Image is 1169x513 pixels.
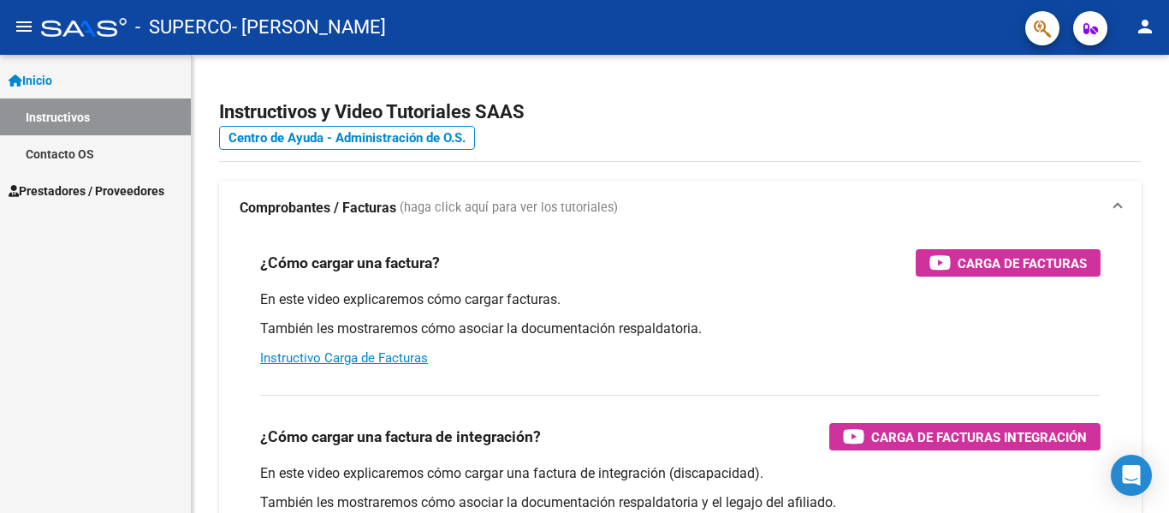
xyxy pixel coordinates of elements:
[260,290,1101,309] p: En este video explicaremos cómo cargar facturas.
[871,427,1087,448] span: Carga de Facturas Integración
[232,9,386,46] span: - [PERSON_NAME]
[219,181,1142,236] mat-expansion-panel-header: Comprobantes / Facturas (haga click aquí para ver los tutoriales)
[260,350,428,366] a: Instructivo Carga de Facturas
[260,425,541,449] h3: ¿Cómo cargar una factura de integración?
[9,71,52,90] span: Inicio
[400,199,618,218] span: (haga click aquí para ver los tutoriales)
[260,493,1101,512] p: También les mostraremos cómo asociar la documentación respaldatoria y el legajo del afiliado.
[1111,455,1152,496] div: Open Intercom Messenger
[219,126,475,150] a: Centro de Ayuda - Administración de O.S.
[219,96,1142,128] h2: Instructivos y Video Tutoriales SAAS
[14,16,34,37] mat-icon: menu
[9,182,164,200] span: Prestadores / Proveedores
[1135,16,1155,37] mat-icon: person
[240,199,396,218] strong: Comprobantes / Facturas
[916,249,1101,277] button: Carga de Facturas
[260,464,1101,483] p: En este video explicaremos cómo cargar una factura de integración (discapacidad).
[260,319,1101,338] p: También les mostraremos cómo asociar la documentación respaldatoria.
[260,251,440,275] h3: ¿Cómo cargar una factura?
[135,9,232,46] span: - SUPERCO
[829,423,1101,450] button: Carga de Facturas Integración
[958,253,1087,274] span: Carga de Facturas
